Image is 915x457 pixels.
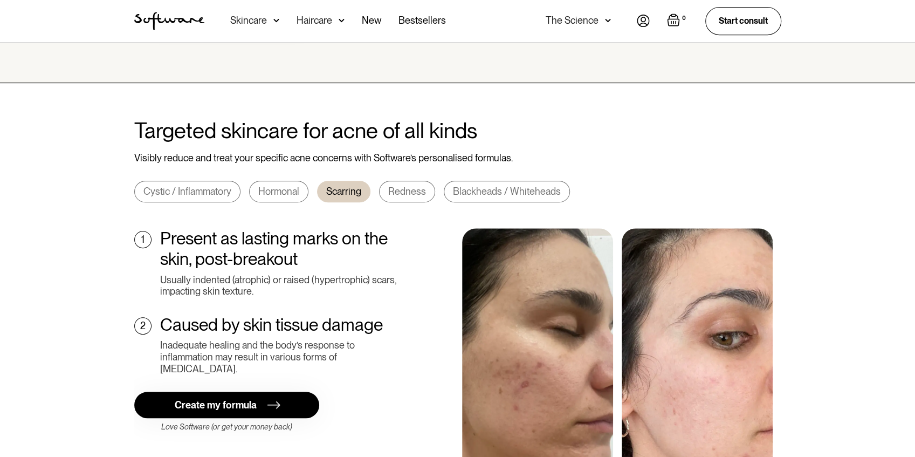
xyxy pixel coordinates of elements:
[160,274,399,297] div: Usually indented (atrophic) or raised (hypertrophic) scars, impacting skin texture.
[160,339,399,374] div: Inadequate healing and the body’s response to inflammation may result in various forms of [MEDICA...
[140,320,146,332] div: 2
[134,118,781,144] h2: Targeted skincare for acne of all kinds
[326,186,361,197] div: Scarring
[141,234,145,245] div: 1
[258,186,299,197] div: Hormonal
[388,186,426,197] div: Redness
[134,12,204,30] img: Software Logo
[453,186,561,197] div: Blackheads / Whiteheads
[175,399,257,411] div: Create my formula
[297,15,332,26] div: Haircare
[134,422,319,432] div: Love Software (or get your money back)
[273,15,279,26] img: arrow down
[667,13,688,29] a: Open empty cart
[134,12,204,30] a: home
[605,15,611,26] img: arrow down
[230,15,267,26] div: Skincare
[680,13,688,23] div: 0
[339,15,345,26] img: arrow down
[160,228,399,270] div: Present as lasting marks on the skin, post-breakout
[143,186,231,197] div: Cystic / Inflammatory
[546,15,598,26] div: The Science
[160,315,383,335] div: Caused by skin tissue damage
[134,152,781,164] div: Visibly reduce and treat your specific acne concerns with Software’s personalised formulas.
[134,392,319,418] a: Create my formula
[705,7,781,35] a: Start consult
